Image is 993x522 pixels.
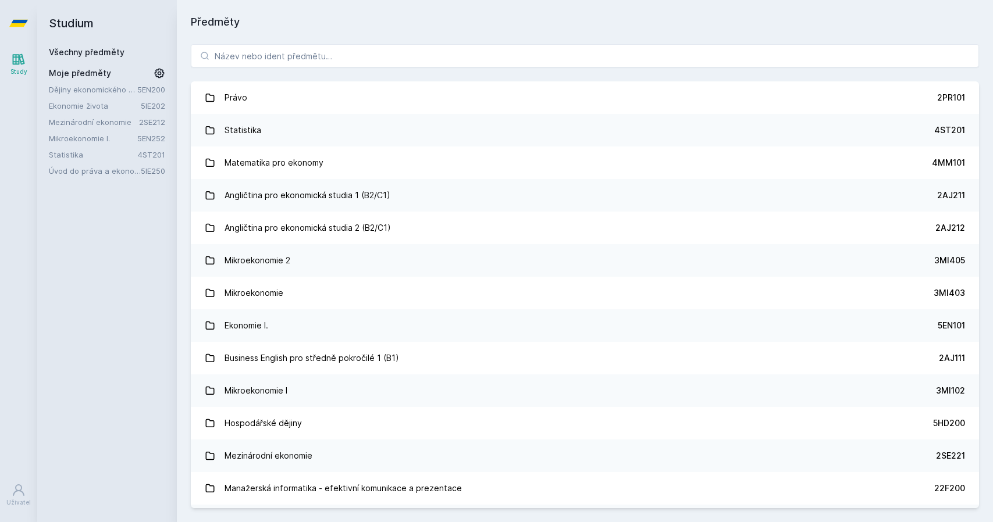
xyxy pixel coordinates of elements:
[49,149,138,160] a: Statistika
[191,374,979,407] a: Mikroekonomie I 3MI102
[49,67,111,79] span: Moje předměty
[937,190,965,201] div: 2AJ211
[937,92,965,103] div: 2PR101
[191,277,979,309] a: Mikroekonomie 3MI403
[49,165,141,177] a: Úvod do práva a ekonomie
[191,244,979,277] a: Mikroekonomie 2 3MI405
[225,184,390,207] div: Angličtina pro ekonomická studia 1 (B2/C1)
[191,81,979,114] a: Právo 2PR101
[141,101,165,110] a: 5IE202
[225,477,462,500] div: Manažerská informatika - efektivní komunikace a prezentace
[191,146,979,179] a: Matematika pro ekonomy 4MM101
[936,385,965,396] div: 3MI102
[225,314,268,337] div: Ekonomie I.
[225,216,391,239] div: Angličtina pro ekonomická studia 2 (B2/C1)
[934,124,965,136] div: 4ST201
[225,86,247,109] div: Právo
[138,150,165,159] a: 4ST201
[934,287,965,299] div: 3MI403
[49,84,137,95] a: Dějiny ekonomického myšlení
[191,342,979,374] a: Business English pro středně pokročilé 1 (B1) 2AJ111
[935,222,965,234] div: 2AJ212
[49,47,124,57] a: Všechny předměty
[49,133,137,144] a: Mikroekonomie I.
[191,14,979,30] h1: Předměty
[938,320,965,331] div: 5EN101
[225,281,283,305] div: Mikroekonomie
[225,412,302,435] div: Hospodářské dějiny
[191,44,979,67] input: Název nebo ident předmětu…
[932,157,965,169] div: 4MM101
[225,444,312,467] div: Mezinárodní ekonomie
[191,472,979,505] a: Manažerská informatika - efektivní komunikace a prezentace 22F200
[137,134,165,143] a: 5EN252
[191,179,979,212] a: Angličtina pro ekonomická studia 1 (B2/C1) 2AJ211
[49,116,139,128] a: Mezinárodní ekonomie
[225,119,261,142] div: Statistika
[191,407,979,439] a: Hospodářské dějiny 5HD200
[2,47,35,82] a: Study
[141,166,165,176] a: 5IE250
[2,477,35,513] a: Uživatel
[936,450,965,462] div: 2SE221
[225,151,323,174] div: Matematika pro ekonomy
[10,67,27,76] div: Study
[191,212,979,244] a: Angličtina pro ekonomická studia 2 (B2/C1) 2AJ212
[191,309,979,342] a: Ekonomie I. 5EN101
[933,417,965,429] div: 5HD200
[225,249,290,272] div: Mikroekonomie 2
[191,439,979,472] a: Mezinárodní ekonomie 2SE221
[191,114,979,146] a: Statistika 4ST201
[934,255,965,266] div: 3MI405
[225,346,399,370] div: Business English pro středně pokročilé 1 (B1)
[6,498,31,507] div: Uživatel
[139,117,165,127] a: 2SE212
[137,85,165,94] a: 5EN200
[939,352,965,364] div: 2AJ111
[225,379,287,402] div: Mikroekonomie I
[49,100,141,112] a: Ekonomie života
[934,482,965,494] div: 22F200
